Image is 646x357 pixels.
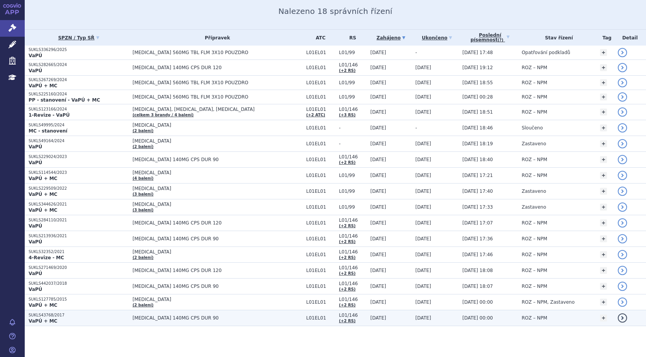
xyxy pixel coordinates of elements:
strong: VaPÚ [29,144,42,150]
th: Stav řízení [518,30,596,46]
span: [DATE] [371,252,386,257]
a: (+2 RS) [339,255,355,260]
a: + [600,64,607,71]
span: L01/146 [339,313,366,318]
span: L01EL01 [306,157,335,162]
span: [MEDICAL_DATA] [133,297,303,302]
a: (2 balení) [133,255,153,260]
a: + [600,299,607,306]
p: SUKLS225160/2024 [29,92,129,97]
span: [DATE] [415,252,431,257]
p: SUKLS271469/2020 [29,265,129,270]
a: + [600,251,607,258]
a: detail [618,155,627,164]
strong: 4-Revize - MC [29,255,64,260]
th: Tag [596,30,614,46]
span: Zastaveno [522,141,546,146]
span: Zastaveno [522,204,546,210]
span: L01EL01 [306,125,335,131]
span: L01/99 [339,80,366,85]
span: [DATE] [371,80,386,85]
a: + [600,49,607,56]
span: L01EL01 [306,284,335,289]
span: ROZ – NPM [522,284,547,289]
span: L01EL01 [306,189,335,194]
span: L01EL01 [306,50,335,55]
abbr: (?) [498,38,503,42]
span: [DATE] [415,157,431,162]
a: + [600,124,607,131]
a: + [600,172,607,179]
span: Zastaveno [522,189,546,194]
p: SUKLS282665/2024 [29,62,129,68]
span: [DATE] [371,50,386,55]
a: detail [618,78,627,87]
span: [DATE] [371,236,386,241]
span: [MEDICAL_DATA] 560MG TBL FLM 3X10 POUZDRO [133,80,303,85]
a: + [600,219,607,226]
span: [DATE] [415,109,431,115]
span: [DATE] 00:28 [462,94,493,100]
a: detail [618,297,627,307]
span: [MEDICAL_DATA] [133,170,303,175]
span: ROZ – NPM [522,109,547,115]
span: L01EL01 [306,173,335,178]
p: SUKLS127785/2015 [29,297,129,302]
span: ROZ – NPM [522,268,547,273]
span: L01EL01 [306,299,335,305]
a: (+2 RS) [339,271,355,275]
a: detail [618,218,627,228]
a: (+3 RS) [339,113,355,117]
span: [DATE] [371,65,386,70]
span: [DATE] 18:19 [462,141,493,146]
span: [DATE] 17:48 [462,50,493,55]
span: [MEDICAL_DATA] 140MG CPS DUR 90 [133,315,303,321]
span: L01EL01 [306,141,335,146]
span: L01EL01 [306,65,335,70]
span: [DATE] 17:21 [462,173,493,178]
span: ROZ – NPM [522,252,547,257]
a: detail [618,234,627,243]
a: detail [618,107,627,117]
th: RS [335,30,366,46]
a: (+2 RS) [339,224,355,228]
span: ROZ – NPM [522,80,547,85]
span: [MEDICAL_DATA] 140MG CPS DUR 90 [133,236,303,241]
p: SUKLS49995/2024 [29,122,129,128]
span: [MEDICAL_DATA] 560MG TBL FLM 3X10 POUZDRO [133,50,303,55]
span: ROZ – NPM [522,236,547,241]
p: SUKLS229024/2023 [29,154,129,160]
p: SUKLS213936/2021 [29,233,129,239]
a: detail [618,250,627,259]
span: L01EL01 [306,80,335,85]
span: L01/146 [339,62,366,68]
a: detail [618,63,627,72]
span: [DATE] 18:07 [462,284,493,289]
span: [DATE] 17:40 [462,189,493,194]
a: detail [618,187,627,196]
span: - [339,125,366,131]
a: detail [618,139,627,148]
span: [DATE] [415,80,431,85]
a: detail [618,313,627,323]
span: L01/146 [339,297,366,302]
span: [DATE] [371,204,386,210]
span: [DATE] 19:12 [462,65,493,70]
strong: VaPÚ [29,239,42,245]
span: [MEDICAL_DATA] 140MG CPS DUR 90 [133,157,303,162]
span: [DATE] 00:00 [462,315,493,321]
a: detail [618,282,627,291]
span: L01/146 [339,107,366,112]
span: [MEDICAL_DATA] 140MG CPS DUR 120 [133,268,303,273]
strong: VaPÚ + MC [29,192,57,197]
a: detail [618,123,627,133]
a: + [600,235,607,242]
span: - [339,141,366,146]
a: detail [618,266,627,275]
span: L01EL01 [306,236,335,241]
span: [MEDICAL_DATA] 140MG CPS DUR 90 [133,284,303,289]
span: ROZ – NPM [522,94,547,100]
span: [DATE] 17:46 [462,252,493,257]
span: L01/146 [339,233,366,239]
span: [DATE] 18:46 [462,125,493,131]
